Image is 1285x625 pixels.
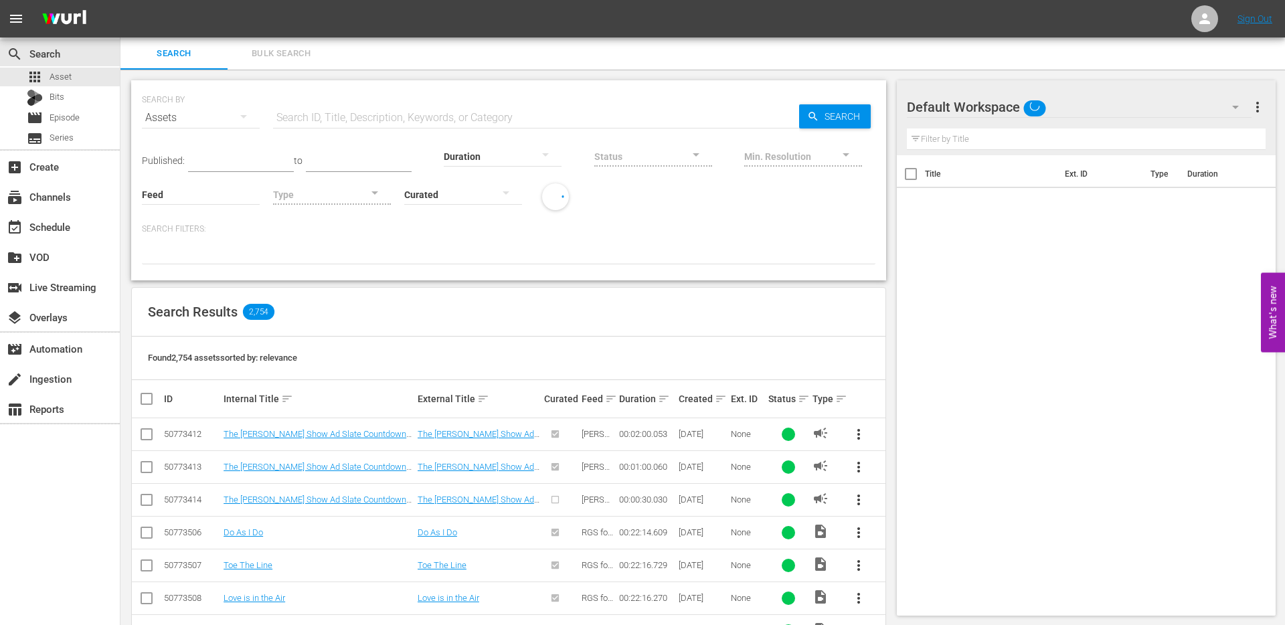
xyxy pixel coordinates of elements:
span: Overlays [7,310,23,326]
div: 50773412 [164,429,220,439]
div: Default Workspace [907,88,1252,126]
div: Created [679,391,727,407]
div: Feed [582,391,615,407]
button: more_vert [843,418,875,450]
span: sort [658,393,670,405]
span: Bits [50,90,64,104]
div: None [731,560,764,570]
div: Status [768,391,809,407]
th: Type [1142,155,1179,193]
p: Search Filters: [142,224,875,235]
button: more_vert [843,484,875,516]
div: 50773508 [164,593,220,603]
div: ID [164,393,220,404]
span: RGS for [PERSON_NAME] [582,560,613,600]
span: Automation [7,341,23,357]
span: more_vert [851,492,867,508]
div: Internal Title [224,391,414,407]
span: Episode [50,111,80,124]
span: Live Streaming [7,280,23,296]
span: AD [812,425,829,441]
div: 00:22:16.729 [619,560,675,570]
span: sort [798,393,810,405]
th: Title [925,155,1057,193]
div: Type [812,391,839,407]
div: External Title [418,391,540,407]
div: Ext. ID [731,393,764,404]
div: 00:01:00.060 [619,462,675,472]
img: ans4CAIJ8jUAAAAAAAAAAAAAAAAAAAAAAAAgQb4GAAAAAAAAAAAAAAAAAAAAAAAAJMjXAAAAAAAAAAAAAAAAAAAAAAAAgAT5G... [32,3,96,35]
span: sort [835,393,847,405]
span: sort [715,393,727,405]
div: [DATE] [679,527,727,537]
div: 50773507 [164,560,220,570]
div: Assets [142,99,260,137]
button: Search [799,104,871,128]
button: more_vert [843,549,875,582]
a: Toe The Line [418,560,466,570]
a: Do As I Do [224,527,263,537]
span: [PERSON_NAME] Channel Ad Slates [582,495,612,555]
span: Series [50,131,74,145]
div: None [731,429,764,439]
div: [DATE] [679,593,727,603]
span: Search Results [148,304,238,320]
span: sort [605,393,617,405]
span: Published: [142,155,185,166]
span: Schedule [7,219,23,236]
span: Video [812,556,829,572]
span: more_vert [851,525,867,541]
div: 00:00:30.030 [619,495,675,505]
a: Toe The Line [224,560,272,570]
a: Love is in the Air [224,593,285,603]
div: [DATE] [679,560,727,570]
span: more_vert [851,590,867,606]
span: Reports [7,401,23,418]
span: Search [128,46,220,62]
div: None [731,462,764,472]
span: more_vert [1250,99,1266,115]
div: None [731,593,764,603]
span: Channels [7,189,23,205]
span: Asset [50,70,72,84]
div: Curated [544,393,578,404]
div: 00:02:00.053 [619,429,675,439]
span: Create [7,159,23,175]
button: Open Feedback Widget [1261,273,1285,353]
div: 50773506 [164,527,220,537]
span: more_vert [851,459,867,475]
span: Ingestion [7,371,23,387]
a: The [PERSON_NAME] Show Ad Slate Countdown 2:00 [224,429,412,449]
div: None [731,527,764,537]
button: more_vert [843,451,875,483]
span: Video [812,589,829,605]
div: None [731,495,764,505]
div: [DATE] [679,495,727,505]
div: Bits [27,90,43,106]
span: sort [281,393,293,405]
span: RGS for [PERSON_NAME] [582,527,613,567]
span: VOD [7,250,23,266]
a: The [PERSON_NAME] Show Ad Slate Countdown 2:00 [418,429,539,449]
th: Ext. ID [1057,155,1142,193]
span: Asset [27,69,43,85]
span: 2,754 [243,304,274,320]
div: [DATE] [679,429,727,439]
div: 50773414 [164,495,220,505]
span: AD [812,458,829,474]
div: 50773413 [164,462,220,472]
span: Episode [27,110,43,126]
span: Series [27,130,43,147]
span: more_vert [851,426,867,442]
span: Found 2,754 assets sorted by: relevance [148,353,297,363]
div: 00:22:14.609 [619,527,675,537]
button: more_vert [1250,91,1266,123]
a: The [PERSON_NAME] Show Ad Slate Countdown :30 [224,495,412,515]
span: AD [812,490,829,507]
a: The [PERSON_NAME] Show Ad Slate Countdown 1:00 [418,462,539,482]
div: Duration [619,391,675,407]
a: Sign Out [1237,13,1272,24]
span: [PERSON_NAME] Channel Ad Slates [582,462,612,522]
span: sort [477,393,489,405]
button: more_vert [843,517,875,549]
